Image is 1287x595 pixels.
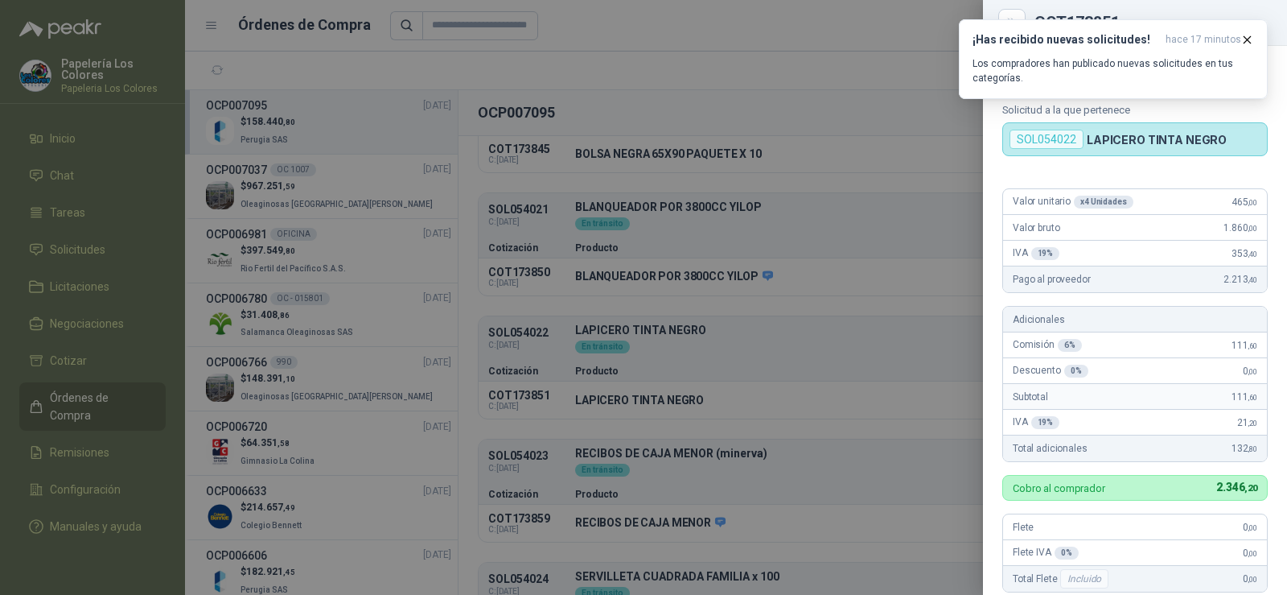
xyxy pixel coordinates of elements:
[1031,247,1060,260] div: 19 %
[972,56,1254,85] p: Los compradores han publicado nuevas solicitudes en tus categorías.
[1223,274,1257,285] span: 2.213
[1231,196,1257,208] span: 465
[972,33,1159,47] h3: ¡Has recibido nuevas solicitudes!
[1003,436,1267,461] div: Total adicionales
[1013,222,1059,233] span: Valor bruto
[1013,365,1088,378] span: Descuento
[1248,549,1257,558] span: ,00
[1013,274,1091,285] span: Pago al proveedor
[1243,547,1257,559] span: 0
[1002,13,1022,32] button: Close
[1058,339,1082,352] div: 6 %
[1231,248,1257,259] span: 353
[1060,569,1108,589] div: Incluido
[959,19,1268,99] button: ¡Has recibido nuevas solicitudes!hace 17 minutos Los compradores han publicado nuevas solicitudes...
[1031,416,1060,429] div: 19 %
[1223,222,1257,233] span: 1.860
[1248,367,1257,376] span: ,00
[1064,365,1088,378] div: 0 %
[1009,130,1083,149] div: SOL054022
[1243,366,1257,377] span: 0
[1013,522,1034,533] span: Flete
[1248,250,1257,258] span: ,40
[1013,483,1105,494] p: Cobro al comprador
[1013,416,1059,429] span: IVA
[1013,339,1082,352] span: Comisión
[1013,247,1059,260] span: IVA
[1003,307,1267,333] div: Adicionales
[1087,133,1227,147] p: LAPICERO TINTA NEGRO
[1248,523,1257,532] span: ,00
[1237,417,1257,428] span: 21
[1231,340,1257,351] span: 111
[1231,443,1257,454] span: 132
[1248,393,1257,402] span: ,60
[1248,341,1257,350] span: ,60
[1248,444,1257,453] span: ,80
[1248,198,1257,207] span: ,00
[1244,483,1257,494] span: ,20
[1055,547,1079,560] div: 0 %
[1074,196,1133,209] div: x 4 Unidades
[1013,569,1112,589] span: Total Flete
[1231,391,1257,403] span: 111
[1216,481,1257,494] span: 2.346
[1166,33,1241,47] span: hace 17 minutos
[1248,419,1257,428] span: ,20
[1248,275,1257,284] span: ,40
[1013,196,1133,209] span: Valor unitario
[1013,391,1048,403] span: Subtotal
[1243,573,1257,585] span: 0
[1013,547,1079,560] span: Flete IVA
[1248,575,1257,584] span: ,00
[1243,522,1257,533] span: 0
[1248,224,1257,233] span: ,00
[1034,14,1268,31] div: COT173851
